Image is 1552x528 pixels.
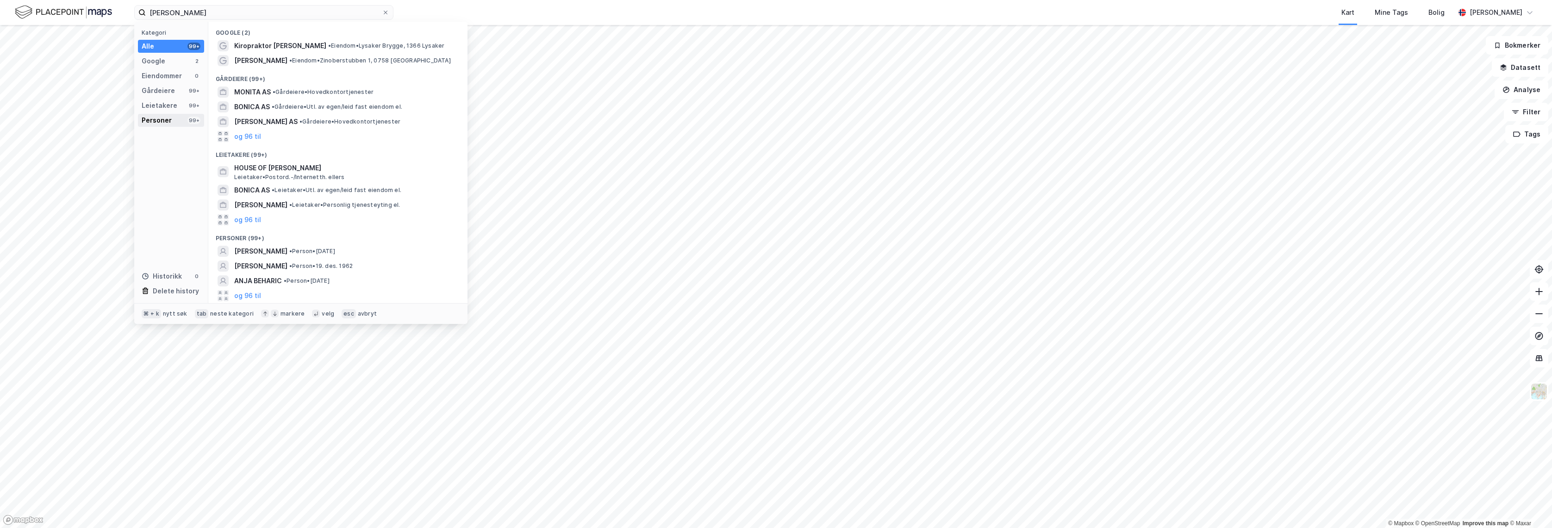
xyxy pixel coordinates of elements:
span: HOUSE OF [PERSON_NAME] [234,162,456,174]
span: • [289,201,292,208]
a: Mapbox homepage [3,515,44,525]
div: esc [342,309,356,318]
button: og 96 til [234,214,261,225]
span: • [273,88,275,95]
span: • [289,248,292,255]
span: Eiendom • Zinoberstubben 1, 0758 [GEOGRAPHIC_DATA] [289,57,451,64]
span: Eiendom • Lysaker Brygge, 1366 Lysaker [328,42,444,50]
div: 99+ [187,87,200,94]
a: Mapbox [1388,520,1414,527]
div: velg [322,310,334,317]
span: Gårdeiere • Hovedkontortjenester [273,88,374,96]
span: Gårdeiere • Hovedkontortjenester [299,118,400,125]
div: Google (2) [208,22,467,38]
div: Gårdeiere (99+) [208,68,467,85]
div: 99+ [187,43,200,50]
div: Alle [142,41,154,52]
a: OpenStreetMap [1415,520,1460,527]
div: Eiendommer [142,70,182,81]
div: 2 [193,57,200,65]
span: Person • 19. des. 1962 [289,262,353,270]
input: Søk på adresse, matrikkel, gårdeiere, leietakere eller personer [146,6,382,19]
div: [PERSON_NAME] [1470,7,1522,18]
div: Kart [1341,7,1354,18]
div: ⌘ + k [142,309,161,318]
div: Kategori [142,29,204,36]
button: Filter [1504,103,1548,121]
span: BONICA AS [234,101,270,112]
span: • [272,186,274,193]
div: Delete history [153,286,199,297]
div: Mine Tags [1375,7,1408,18]
div: avbryt [358,310,377,317]
button: Bokmerker [1486,36,1548,55]
span: • [272,103,274,110]
div: Leietakere (99+) [208,144,467,161]
span: Gårdeiere • Utl. av egen/leid fast eiendom el. [272,103,402,111]
a: Improve this map [1463,520,1508,527]
div: 0 [193,72,200,80]
div: neste kategori [210,310,254,317]
div: Personer (99+) [208,227,467,244]
span: MONITA AS [234,87,271,98]
iframe: Chat Widget [1506,484,1552,528]
img: logo.f888ab2527a4732fd821a326f86c7f29.svg [15,4,112,20]
div: nytt søk [163,310,187,317]
div: Historikk [142,271,182,282]
span: • [289,57,292,64]
span: • [328,42,331,49]
span: Leietaker • Personlig tjenesteyting el. [289,201,400,209]
span: • [284,277,287,284]
span: BONICA AS [234,185,270,196]
span: ANJA BEHARIC [234,275,282,286]
img: Z [1530,383,1548,400]
button: og 96 til [234,131,261,142]
div: markere [280,310,305,317]
div: Kontrollprogram for chat [1506,484,1552,528]
div: 0 [193,273,200,280]
span: • [289,262,292,269]
div: 99+ [187,102,200,109]
button: Tags [1505,125,1548,143]
div: tab [195,309,209,318]
button: Datasett [1492,58,1548,77]
div: Google [142,56,165,67]
div: 99+ [187,117,200,124]
div: Gårdeiere [142,85,175,96]
span: Kiropraktor [PERSON_NAME] [234,40,326,51]
span: [PERSON_NAME] [234,246,287,257]
span: Leietaker • Utl. av egen/leid fast eiendom el. [272,186,401,194]
span: Leietaker • Postord.-/Internetth. ellers [234,174,345,181]
span: Person • [DATE] [284,277,330,285]
span: Person • [DATE] [289,248,335,255]
div: Bolig [1428,7,1445,18]
span: [PERSON_NAME] AS [234,116,298,127]
span: • [299,118,302,125]
span: [PERSON_NAME] [234,55,287,66]
span: [PERSON_NAME] [234,261,287,272]
div: Personer [142,115,172,126]
button: og 96 til [234,290,261,301]
button: Analyse [1495,81,1548,99]
div: Leietakere [142,100,177,111]
span: [PERSON_NAME] [234,199,287,211]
